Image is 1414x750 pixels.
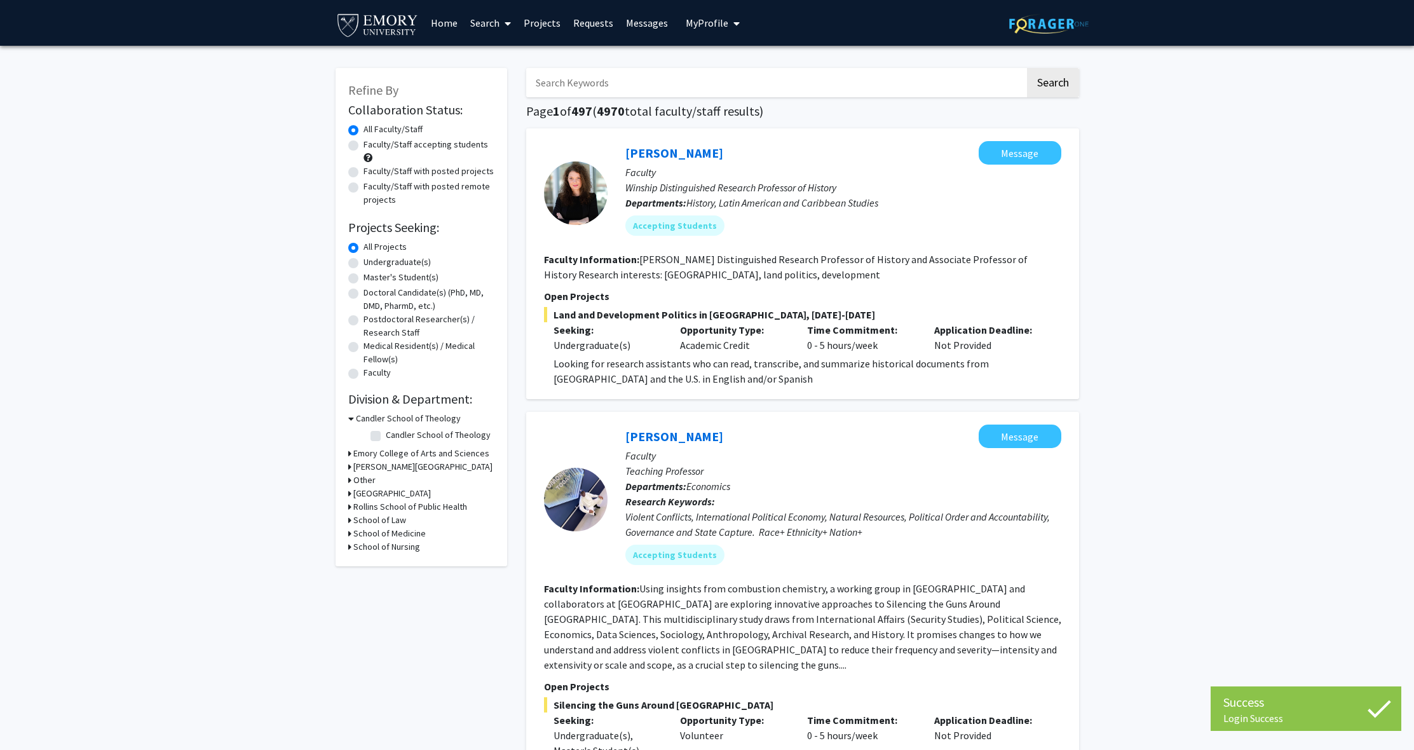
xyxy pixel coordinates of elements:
label: Master's Student(s) [364,271,438,284]
a: Projects [517,1,567,45]
button: Search [1027,68,1079,97]
label: Faculty [364,366,391,379]
a: Requests [567,1,620,45]
a: [PERSON_NAME] [625,428,723,444]
b: Research Keywords: [625,495,715,508]
h3: Other [353,474,376,487]
span: Economics [686,480,730,493]
label: Faculty/Staff with posted projects [364,165,494,178]
p: Opportunity Type: [680,712,788,728]
span: 497 [571,103,592,119]
span: Silencing the Guns Around [GEOGRAPHIC_DATA] [544,697,1061,712]
b: Faculty Information: [544,253,639,266]
label: Medical Resident(s) / Medical Fellow(s) [364,339,494,366]
b: Faculty Information: [544,582,639,595]
span: 1 [553,103,560,119]
h3: Rollins School of Public Health [353,500,467,514]
h3: School of Nursing [353,540,420,554]
p: Open Projects [544,289,1061,304]
span: Refine By [348,82,398,98]
mat-chip: Accepting Students [625,545,724,565]
div: Violent Conflicts, International Political Economy, Natural Resources, Political Order and Accoun... [625,509,1061,540]
p: Opportunity Type: [680,322,788,337]
div: Login Success [1223,712,1389,725]
label: Faculty/Staff accepting students [364,138,488,151]
p: Seeking: [554,712,662,728]
h2: Projects Seeking: [348,220,494,235]
p: Teaching Professor [625,463,1061,479]
iframe: Chat [10,693,54,740]
label: Undergraduate(s) [364,256,431,269]
label: Postdoctoral Researcher(s) / Research Staff [364,313,494,339]
div: Success [1223,693,1389,712]
h2: Division & Department: [348,392,494,407]
p: Application Deadline: [934,322,1042,337]
a: Home [425,1,464,45]
label: Candler School of Theology [386,428,491,442]
button: Message Adriana Chira [979,141,1061,165]
b: Departments: [625,196,686,209]
label: All Faculty/Staff [364,123,423,136]
h2: Collaboration Status: [348,102,494,118]
p: Winship Distinguished Research Professor of History [625,180,1061,195]
h3: School of Law [353,514,406,527]
a: Search [464,1,517,45]
fg-read-more: Using insights from combustion chemistry, a working group in [GEOGRAPHIC_DATA] and collaborators ... [544,582,1061,671]
input: Search Keywords [526,68,1025,97]
h3: Candler School of Theology [356,412,461,425]
h3: [GEOGRAPHIC_DATA] [353,487,431,500]
h3: School of Medicine [353,527,426,540]
fg-read-more: [PERSON_NAME] Distinguished Research Professor of History and Associate Professor of History Rese... [544,253,1028,281]
label: All Projects [364,240,407,254]
h3: [PERSON_NAME][GEOGRAPHIC_DATA] [353,460,493,474]
a: Messages [620,1,674,45]
a: [PERSON_NAME] [625,145,723,161]
p: Seeking: [554,322,662,337]
mat-chip: Accepting Students [625,215,724,236]
p: Looking for research assistants who can read, transcribe, and summarize historical documents from... [554,356,1061,386]
p: Time Commitment: [807,712,915,728]
img: Emory University Logo [336,10,420,39]
p: Faculty [625,165,1061,180]
span: History, Latin American and Caribbean Studies [686,196,878,209]
span: My Profile [686,17,728,29]
span: Land and Development Politics in [GEOGRAPHIC_DATA], [DATE]-[DATE] [544,307,1061,322]
label: Faculty/Staff with posted remote projects [364,180,494,207]
h3: Emory College of Arts and Sciences [353,447,489,460]
h1: Page of ( total faculty/staff results) [526,104,1079,119]
div: 0 - 5 hours/week [798,322,925,353]
div: Not Provided [925,322,1052,353]
p: Open Projects [544,679,1061,694]
div: Undergraduate(s) [554,337,662,353]
label: Doctoral Candidate(s) (PhD, MD, DMD, PharmD, etc.) [364,286,494,313]
button: Message Melvin Ayogu [979,425,1061,448]
img: ForagerOne Logo [1009,14,1089,34]
span: 4970 [597,103,625,119]
p: Time Commitment: [807,322,915,337]
p: Application Deadline: [934,712,1042,728]
div: Academic Credit [670,322,798,353]
b: Departments: [625,480,686,493]
p: Faculty [625,448,1061,463]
